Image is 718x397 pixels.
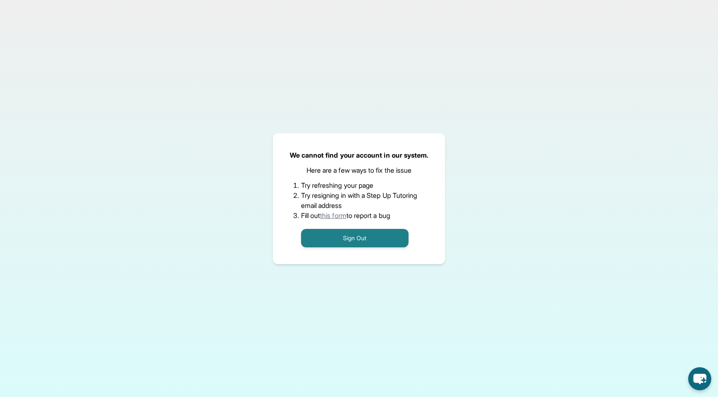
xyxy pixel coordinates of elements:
[301,229,409,247] button: Sign Out
[301,234,409,242] a: Sign Out
[290,150,429,160] p: We cannot find your account in our system.
[301,190,417,210] li: Try resigning in with a Step Up Tutoring email address
[301,180,417,190] li: Try refreshing your page
[688,367,711,390] button: chat-button
[301,210,417,221] li: Fill out to report a bug
[320,211,346,220] a: this form
[307,165,412,175] p: Here are a few ways to fix the issue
